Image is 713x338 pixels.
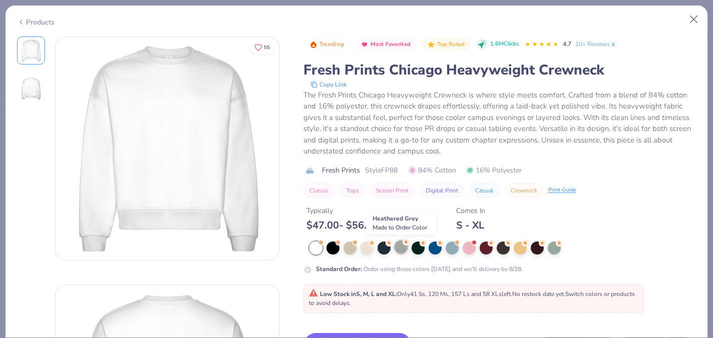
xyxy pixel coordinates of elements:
img: Most Favorited sort [361,40,369,48]
span: Only 41 Ss, 120 Ms, 157 Ls and 58 XLs left. Switch colors or products to avoid delays. [309,290,635,307]
button: Close [684,10,703,29]
button: Tops [340,183,365,197]
div: Comes In [456,205,485,216]
img: Trending sort [309,40,317,48]
span: 1.6M Clicks [490,40,519,48]
img: Front [19,38,43,62]
img: brand logo [303,166,317,174]
div: Heathered Grey [367,211,436,234]
button: Digital Print [420,183,464,197]
span: 16% Polyester [466,165,522,175]
span: Most Favorited [371,41,411,47]
button: Badge Button [304,38,349,51]
div: Print Guide [548,186,576,194]
span: 55 [264,45,270,50]
button: Badge Button [422,38,470,51]
span: Style FP88 [365,165,398,175]
div: Order using these colors [DATE] and we’ll delivery by 8/28. [316,264,523,273]
span: Trending [319,41,344,47]
span: Made to Order Color [373,223,427,231]
strong: Standard Order : [316,265,362,273]
div: Fresh Prints Chicago Heavyweight Crewneck [303,60,696,79]
span: Top Rated [437,41,465,47]
img: Front [56,37,279,260]
span: No restock date yet. [512,290,565,298]
img: Top Rated sort [427,40,435,48]
button: Crewneck [505,183,543,197]
button: Like [250,40,274,54]
div: Products [17,17,55,27]
button: Classic [303,183,335,197]
span: Fresh Prints [322,165,360,175]
div: 4.7 Stars [525,36,559,52]
button: Badge Button [355,38,416,51]
button: Casual [469,183,500,197]
div: $ 47.00 - $ 56.00 [306,219,389,231]
div: Typically [306,205,389,216]
span: 84% Cotton [409,165,456,175]
div: The Fresh Prints Chicago Heavyweight Crewneck is where style meets comfort. Crafted from a blend ... [303,89,696,157]
a: 10+ Reviews [575,39,617,48]
button: copy to clipboard [307,79,349,89]
img: Back [19,76,43,100]
strong: Low Stock in S, M, L and XL : [320,290,397,298]
div: S - XL [456,219,485,231]
button: Screen Print [370,183,415,197]
span: 4.7 [563,40,571,48]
